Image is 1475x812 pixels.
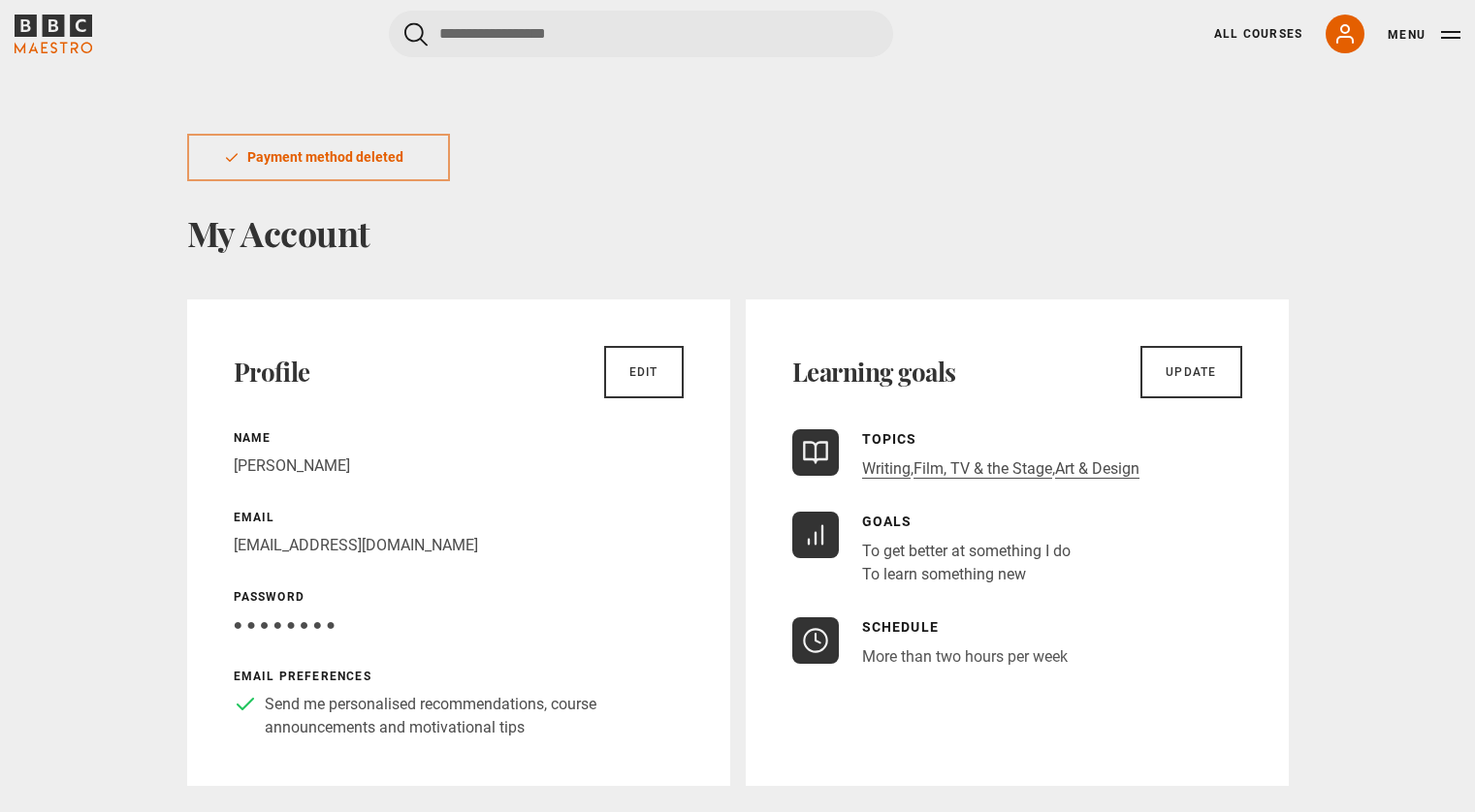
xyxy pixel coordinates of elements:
[265,693,684,739] p: Send me personalised recommendations, course announcements and motivational tips
[862,563,1071,586] li: To learn something new
[234,534,684,557] p: [EMAIL_ADDRESS][DOMAIN_NAME]
[187,134,450,181] div: Payment method deleted
[862,540,1071,563] li: To get better at something I do
[862,645,1068,669] p: More than two hours per week
[1055,459,1139,479] a: Art & Design
[389,11,893,57] input: Search
[15,15,92,53] svg: BBC Maestro
[234,668,684,685] p: Email preferences
[862,457,1139,481] p: , ,
[234,588,684,606] p: Password
[404,22,428,47] button: Submit the search query
[604,346,684,398] a: Edit
[862,617,1068,638] p: Schedule
[862,512,1071,532] p: Goals
[234,509,684,526] p: Email
[1388,25,1460,45] button: Toggle navigation
[234,615,336,634] span: ● ● ● ● ● ● ● ●
[234,357,310,388] h2: Profile
[792,357,956,388] h2: Learning goals
[1140,346,1241,398] a: Update
[1214,25,1302,43] a: All Courses
[914,459,1052,479] a: Film, TV & the Stage
[234,454,684,478] p: [PERSON_NAME]
[862,429,1139,450] p: Topics
[862,459,911,479] a: Writing
[187,212,1289,253] h1: My Account
[234,429,684,447] p: Name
